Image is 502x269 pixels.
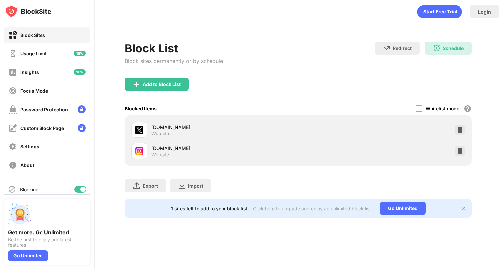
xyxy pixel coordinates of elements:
[20,69,39,75] div: Insights
[151,124,298,131] div: [DOMAIN_NAME]
[443,45,464,51] div: Schedule
[143,82,181,87] div: Add to Block List
[20,125,64,131] div: Custom Block Page
[9,68,17,76] img: insights-off.svg
[125,106,157,111] div: Blocked Items
[143,183,158,189] div: Export
[253,206,372,211] div: Click here to upgrade and enjoy an unlimited block list.
[135,126,143,134] img: favicons
[9,31,17,39] img: block-on.svg
[74,51,86,56] img: new-icon.svg
[20,187,39,192] div: Blocking
[151,152,169,158] div: Website
[171,206,249,211] div: 1 sites left to add to your block list.
[426,106,459,111] div: Whitelist mode
[9,87,17,95] img: focus-off.svg
[78,124,86,132] img: lock-menu.svg
[417,5,462,18] div: animation
[8,250,48,261] div: Go Unlimited
[5,5,51,18] img: logo-blocksite.svg
[188,183,203,189] div: Import
[8,185,16,193] img: blocking-icon.svg
[135,147,143,155] img: favicons
[478,9,491,15] div: Login
[151,131,169,136] div: Website
[125,58,223,64] div: Block sites permanently or by schedule
[9,161,17,169] img: about-off.svg
[9,124,17,132] img: customize-block-page-off.svg
[8,203,32,226] img: push-unlimited.svg
[74,69,86,75] img: new-icon.svg
[461,206,466,211] img: x-button.svg
[8,229,86,236] div: Get more. Go Unlimited
[8,237,86,248] div: Be the first to enjoy our latest features
[20,144,39,149] div: Settings
[9,105,17,114] img: password-protection-off.svg
[125,42,223,55] div: Block List
[393,45,412,51] div: Redirect
[9,49,17,58] img: time-usage-off.svg
[380,202,426,215] div: Go Unlimited
[78,105,86,113] img: lock-menu.svg
[20,32,45,38] div: Block Sites
[9,142,17,151] img: settings-off.svg
[20,51,47,56] div: Usage Limit
[151,145,298,152] div: [DOMAIN_NAME]
[20,107,68,112] div: Password Protection
[20,88,48,94] div: Focus Mode
[20,162,34,168] div: About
